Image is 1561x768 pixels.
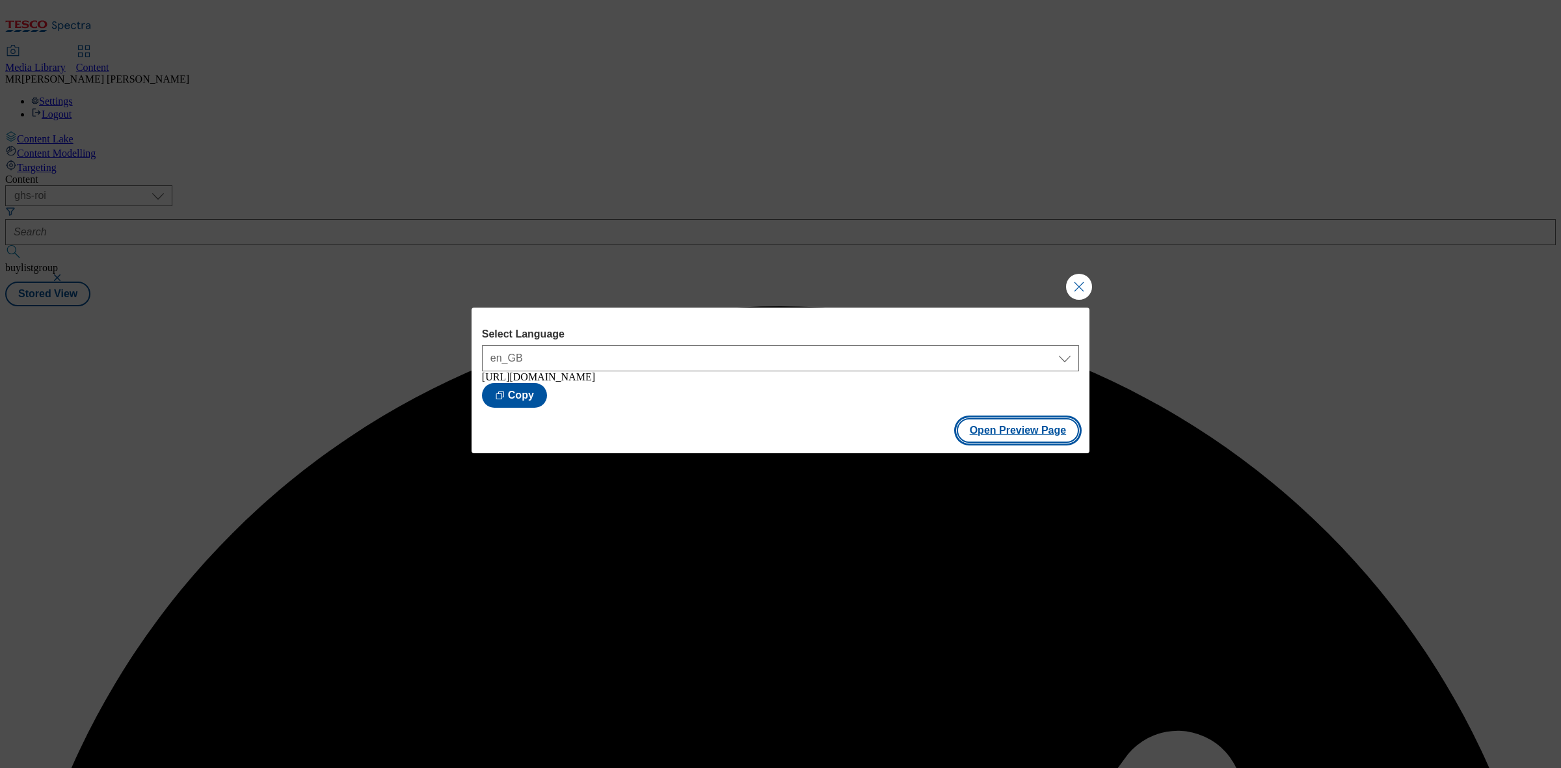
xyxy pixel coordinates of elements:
[482,328,1079,340] label: Select Language
[957,418,1080,443] button: Open Preview Page
[482,371,1079,383] div: [URL][DOMAIN_NAME]
[472,308,1089,453] div: Modal
[482,383,547,408] button: Copy
[1066,274,1092,300] button: Close Modal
